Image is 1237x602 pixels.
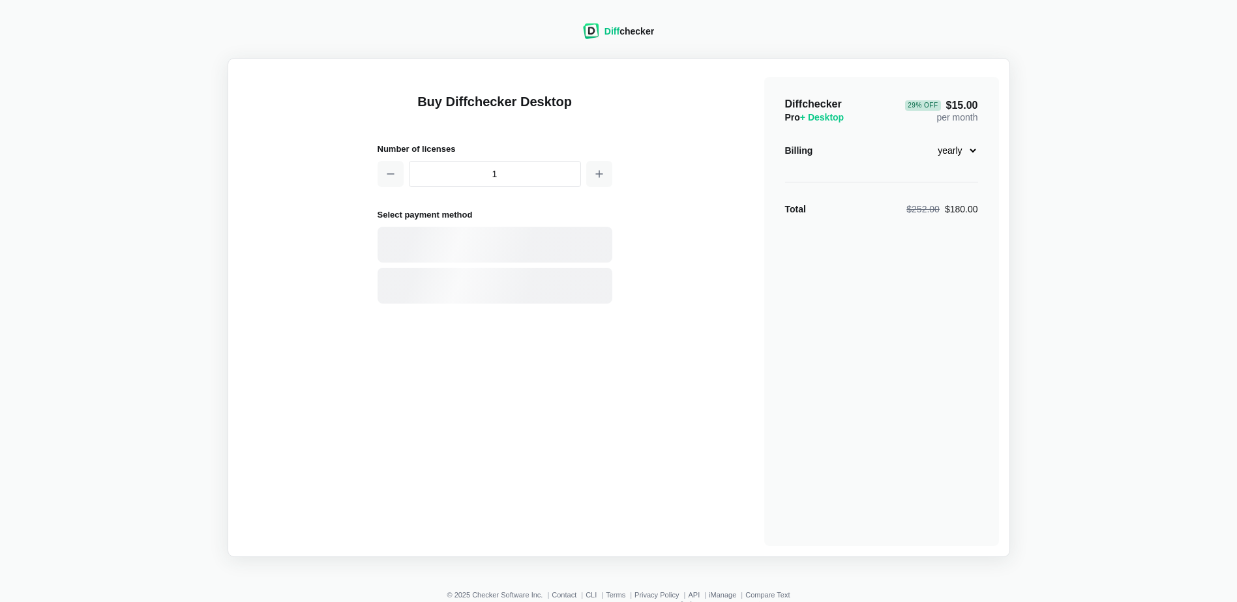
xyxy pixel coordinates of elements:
[905,100,940,111] div: 29 % Off
[785,204,806,214] strong: Total
[785,98,842,109] span: Diffchecker
[378,142,612,156] h2: Number of licenses
[409,161,581,187] input: 1
[378,93,612,126] h1: Buy Diffchecker Desktop
[604,25,654,38] div: checker
[800,112,844,122] span: + Desktop
[378,208,612,222] h2: Select payment method
[785,112,844,122] span: Pro
[906,204,940,214] span: $252.00
[634,591,679,599] a: Privacy Policy
[606,591,625,599] a: Terms
[785,144,813,157] div: Billing
[905,100,977,111] span: $15.00
[552,591,576,599] a: Contact
[745,591,790,599] a: Compare Text
[583,23,599,39] img: Diffchecker logo
[709,591,736,599] a: iManage
[905,98,977,124] div: per month
[447,591,552,599] li: © 2025 Checker Software Inc.
[586,591,597,599] a: CLI
[906,203,977,216] div: $180.00
[583,31,654,41] a: Diffchecker logoDiffchecker
[688,591,700,599] a: API
[604,26,619,36] span: Diff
